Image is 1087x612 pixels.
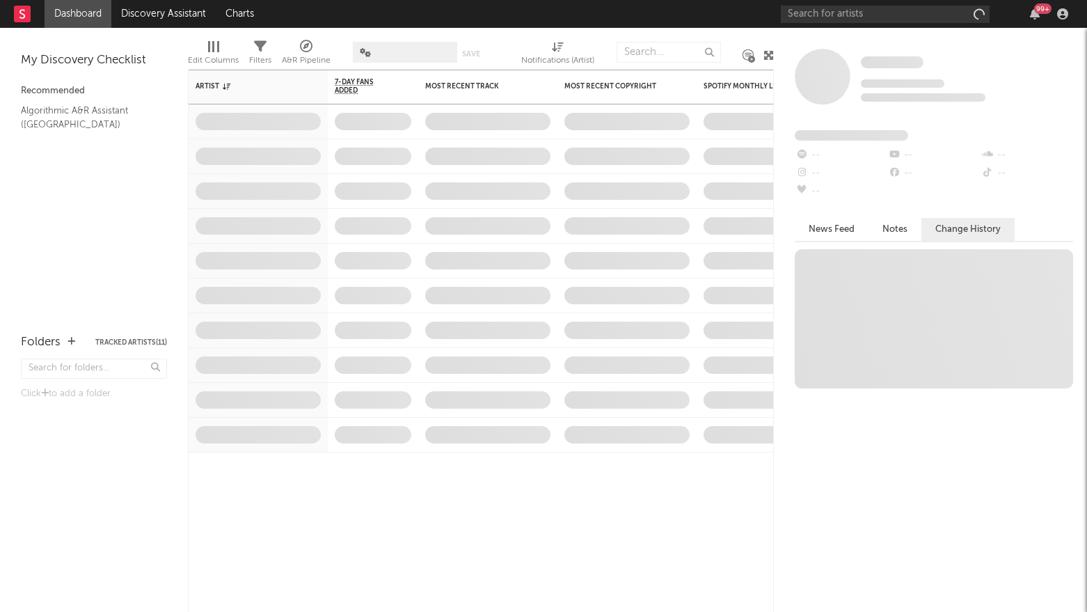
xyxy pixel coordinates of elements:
[704,82,808,91] div: Spotify Monthly Listeners
[188,52,239,69] div: Edit Columns
[282,52,331,69] div: A&R Pipeline
[462,50,480,58] button: Save
[564,82,669,91] div: Most Recent Copyright
[21,103,153,132] a: Algorithmic A&R Assistant ([GEOGRAPHIC_DATA])
[861,93,985,102] span: 0 fans last week
[868,218,921,241] button: Notes
[861,79,944,88] span: Tracking Since: [DATE]
[95,339,167,346] button: Tracked Artists(11)
[21,359,167,379] input: Search for folders...
[887,146,980,164] div: --
[1030,8,1040,19] button: 99+
[21,334,61,351] div: Folders
[781,6,990,23] input: Search for artists
[188,35,239,75] div: Edit Columns
[861,56,923,68] span: Some Artist
[521,52,594,69] div: Notifications (Artist)
[795,218,868,241] button: News Feed
[521,35,594,75] div: Notifications (Artist)
[335,78,390,95] span: 7-Day Fans Added
[795,182,887,201] div: --
[249,52,271,69] div: Filters
[21,52,167,69] div: My Discovery Checklist
[795,164,887,182] div: --
[196,82,300,91] div: Artist
[21,83,167,100] div: Recommended
[249,35,271,75] div: Filters
[981,146,1073,164] div: --
[21,386,167,402] div: Click to add a folder.
[861,56,923,70] a: Some Artist
[795,130,908,141] span: Fans Added by Platform
[795,146,887,164] div: --
[282,35,331,75] div: A&R Pipeline
[887,164,980,182] div: --
[425,82,530,91] div: Most Recent Track
[921,218,1015,241] button: Change History
[981,164,1073,182] div: --
[617,42,721,63] input: Search...
[1034,3,1052,14] div: 99 +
